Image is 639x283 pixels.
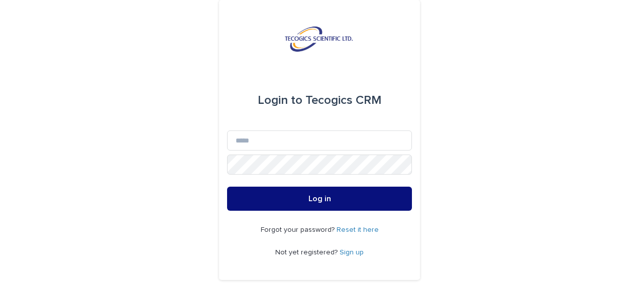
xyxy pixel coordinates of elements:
a: Reset it here [337,226,379,233]
img: l22tfCASryn9SYBzxJ2O [279,24,360,54]
span: Not yet registered? [275,249,340,256]
span: Forgot your password? [261,226,337,233]
span: Login to [258,94,302,106]
span: Log in [308,195,331,203]
a: Sign up [340,249,364,256]
button: Log in [227,187,412,211]
div: Tecogics CRM [258,86,381,114]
